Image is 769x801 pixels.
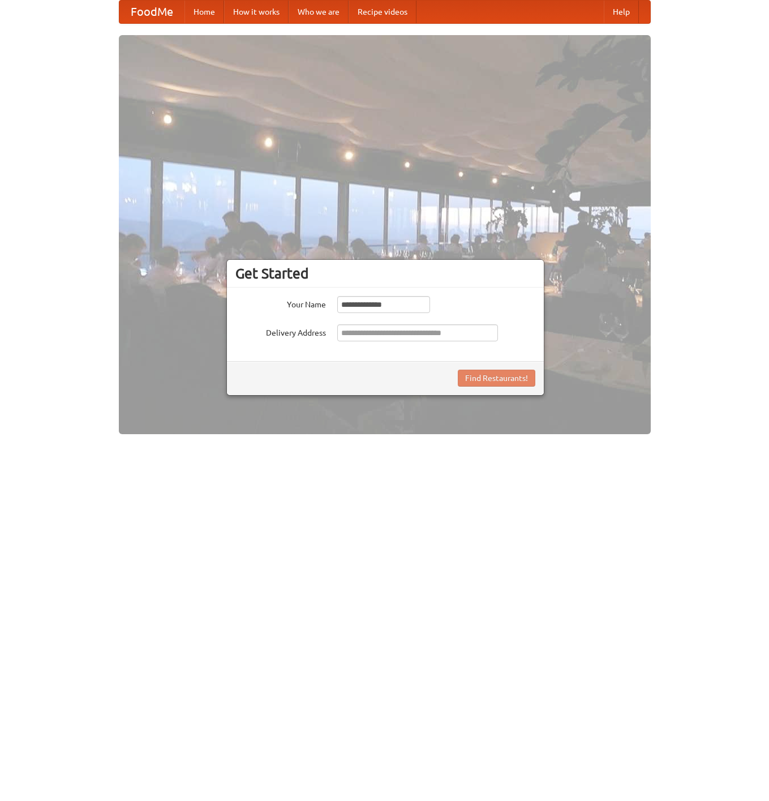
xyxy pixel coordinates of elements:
[235,265,535,282] h3: Get Started
[289,1,349,23] a: Who we are
[184,1,224,23] a: Home
[235,296,326,310] label: Your Name
[119,1,184,23] a: FoodMe
[224,1,289,23] a: How it works
[235,324,326,339] label: Delivery Address
[349,1,416,23] a: Recipe videos
[458,370,535,387] button: Find Restaurants!
[604,1,639,23] a: Help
